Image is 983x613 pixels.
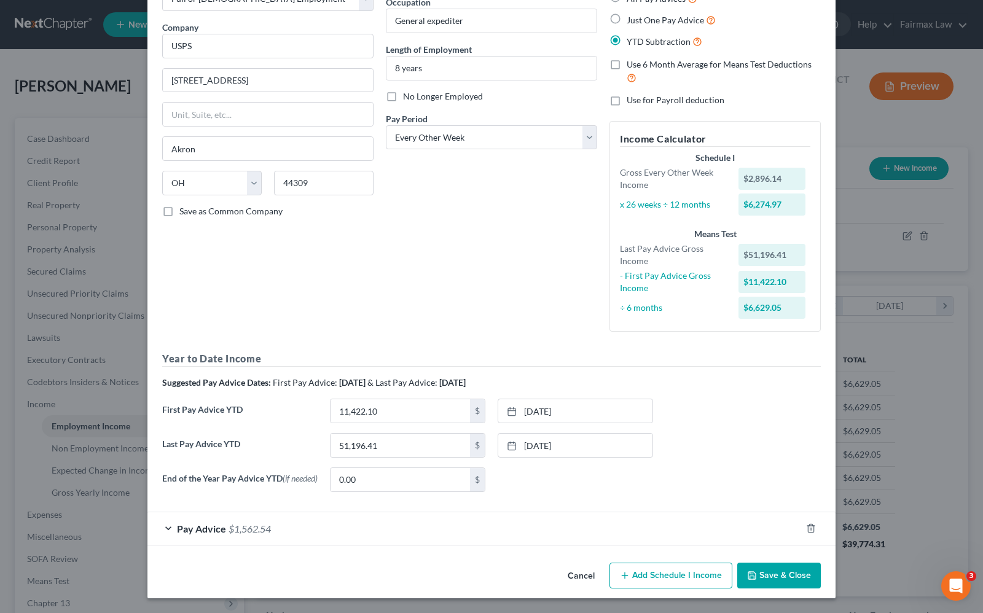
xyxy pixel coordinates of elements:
input: -- [386,9,597,33]
div: Last Pay Advice Gross Income [614,243,732,267]
div: $ [470,434,485,457]
span: YTD Subtraction [627,36,691,47]
button: Save & Close [737,563,821,588]
div: $6,274.97 [738,193,806,216]
label: Length of Employment [386,43,472,56]
div: Gross Every Other Week Income [614,166,732,191]
a: [DATE] [498,434,652,457]
label: Last Pay Advice YTD [156,433,324,467]
span: Pay Advice [177,523,226,534]
input: 0.00 [331,468,470,491]
div: ÷ 6 months [614,302,732,314]
strong: [DATE] [439,377,466,388]
span: Company [162,22,198,33]
input: Unit, Suite, etc... [163,103,373,126]
span: Just One Pay Advice [627,15,704,25]
input: 0.00 [331,434,470,457]
strong: [DATE] [339,377,366,388]
button: Cancel [558,564,605,588]
strong: Suggested Pay Advice Dates: [162,377,271,388]
span: $1,562.54 [229,523,271,534]
input: Enter zip... [274,171,374,195]
span: Use for Payroll deduction [627,95,724,105]
div: x 26 weeks ÷ 12 months [614,198,732,211]
div: Schedule I [620,152,810,164]
div: $6,629.05 [738,297,806,319]
span: & Last Pay Advice: [367,377,437,388]
button: Add Schedule I Income [609,563,732,588]
span: No Longer Employed [403,91,483,101]
span: First Pay Advice: [273,377,337,388]
label: First Pay Advice YTD [156,399,324,433]
input: Enter address... [163,69,373,92]
div: $2,896.14 [738,168,806,190]
input: ex: 2 years [386,57,597,80]
input: Search company by name... [162,34,374,58]
span: Pay Period [386,114,428,124]
div: $11,422.10 [738,271,806,293]
span: Use 6 Month Average for Means Test Deductions [627,59,812,69]
div: Means Test [620,228,810,240]
h5: Year to Date Income [162,351,821,367]
input: 0.00 [331,399,470,423]
span: Save as Common Company [179,206,283,216]
span: 3 [966,571,976,581]
a: [DATE] [498,399,652,423]
div: $51,196.41 [738,244,806,266]
div: $ [470,399,485,423]
div: $ [470,468,485,491]
input: Enter city... [163,137,373,160]
label: End of the Year Pay Advice YTD [156,467,324,502]
h5: Income Calculator [620,131,810,147]
iframe: Intercom live chat [941,571,971,601]
span: (if needed) [283,473,318,483]
div: - First Pay Advice Gross Income [614,270,732,294]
